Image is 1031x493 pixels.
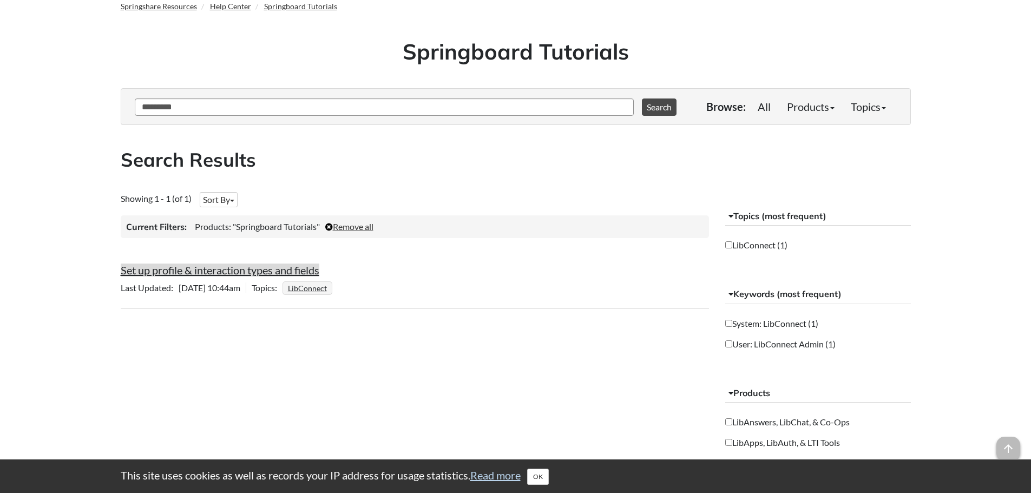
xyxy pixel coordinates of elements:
[129,36,903,67] h1: Springboard Tutorials
[264,2,337,11] a: Springboard Tutorials
[210,2,251,11] a: Help Center
[126,221,187,233] h3: Current Filters
[725,340,732,347] input: User: LibConnect Admin (1)
[725,318,818,330] label: System: LibConnect (1)
[725,241,732,248] input: LibConnect (1)
[121,147,911,173] h2: Search Results
[725,384,911,403] button: Products
[121,2,197,11] a: Springshare Resources
[996,437,1020,461] span: arrow_upward
[233,221,320,232] span: "Springboard Tutorials"
[996,438,1020,451] a: arrow_upward
[725,439,732,446] input: LibApps, LibAuth, & LTI Tools
[725,338,836,350] label: User: LibConnect Admin (1)
[725,207,911,226] button: Topics (most frequent)
[706,99,746,114] p: Browse:
[283,282,335,293] ul: Topics
[121,193,192,203] span: Showing 1 - 1 (of 1)
[725,239,787,251] label: LibConnect (1)
[325,221,373,232] a: Remove all
[121,282,179,293] span: Last Updated
[725,418,732,425] input: LibAnswers, LibChat, & Co-Ops
[750,96,779,117] a: All
[121,282,246,293] span: [DATE] 10:44am
[286,280,329,296] a: LibConnect
[642,98,677,116] button: Search
[470,469,521,482] a: Read more
[779,96,843,117] a: Products
[110,468,922,485] div: This site uses cookies as well as records your IP address for usage statistics.
[200,192,238,207] button: Sort By
[843,96,894,117] a: Topics
[527,469,549,485] button: Close
[725,320,732,327] input: System: LibConnect (1)
[725,437,840,449] label: LibApps, LibAuth, & LTI Tools
[252,282,283,293] span: Topics
[725,416,850,428] label: LibAnswers, LibChat, & Co-Ops
[121,264,319,277] a: Set up profile & interaction types and fields
[725,457,756,469] label: LibCal
[195,221,231,232] span: Products:
[725,285,911,304] button: Keywords (most frequent)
